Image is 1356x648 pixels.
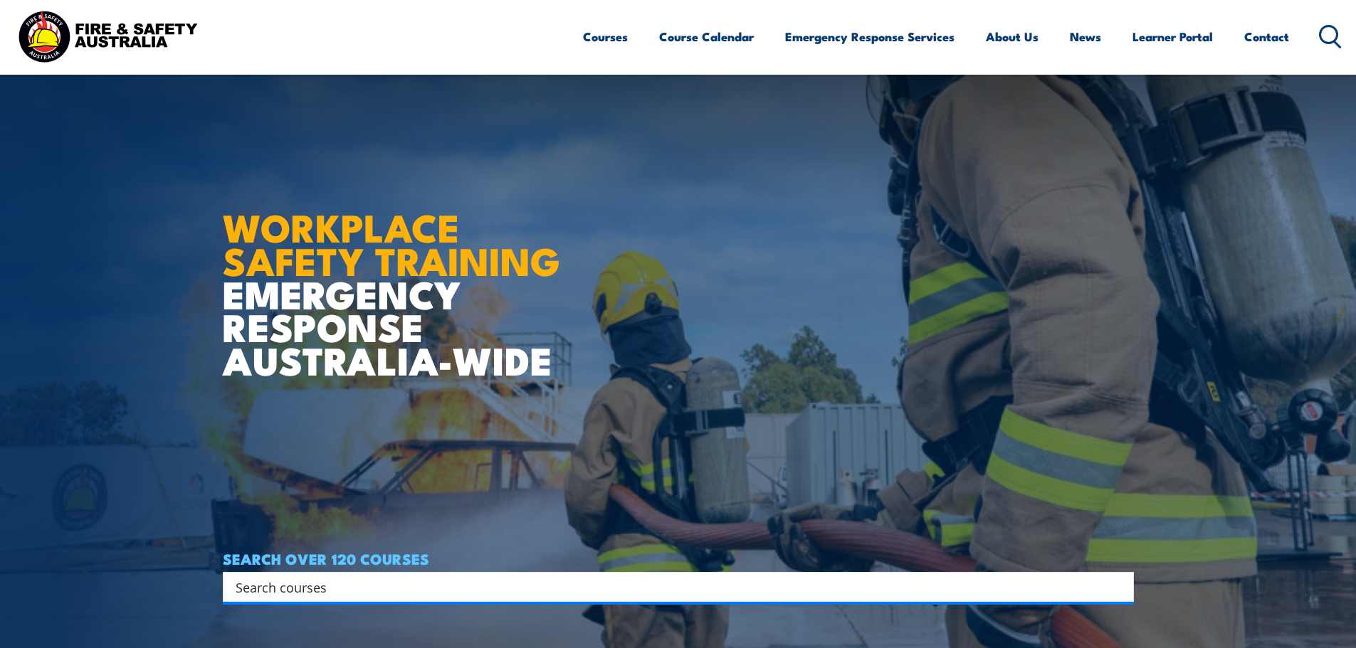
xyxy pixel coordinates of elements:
h1: EMERGENCY RESPONSE AUSTRALIA-WIDE [223,174,571,376]
a: Learner Portal [1132,18,1213,55]
a: Contact [1244,18,1289,55]
input: Search input [236,576,1103,597]
a: Courses [583,18,628,55]
strong: WORKPLACE SAFETY TRAINING [223,196,560,289]
a: News [1070,18,1101,55]
a: Emergency Response Services [785,18,955,55]
button: Search magnifier button [1109,577,1129,597]
a: About Us [986,18,1039,55]
form: Search form [238,577,1105,597]
a: Course Calendar [659,18,754,55]
h4: SEARCH OVER 120 COURSES [223,551,1134,566]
